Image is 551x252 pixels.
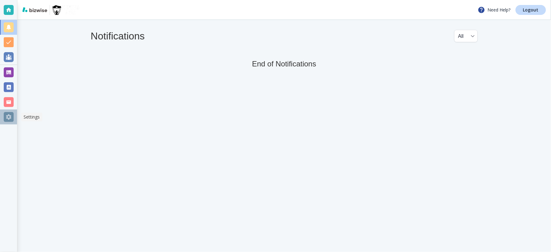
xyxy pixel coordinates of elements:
[24,114,40,120] p: Settings
[516,5,546,15] a: Logout
[52,5,79,15] img: Exceptional Movers, LLC.
[252,60,316,69] h5: End of Notifications
[523,8,539,12] p: Logout
[91,30,145,42] h4: Notifications
[478,6,511,14] p: Need Help?
[458,30,474,42] div: All
[22,7,47,12] img: bizwise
